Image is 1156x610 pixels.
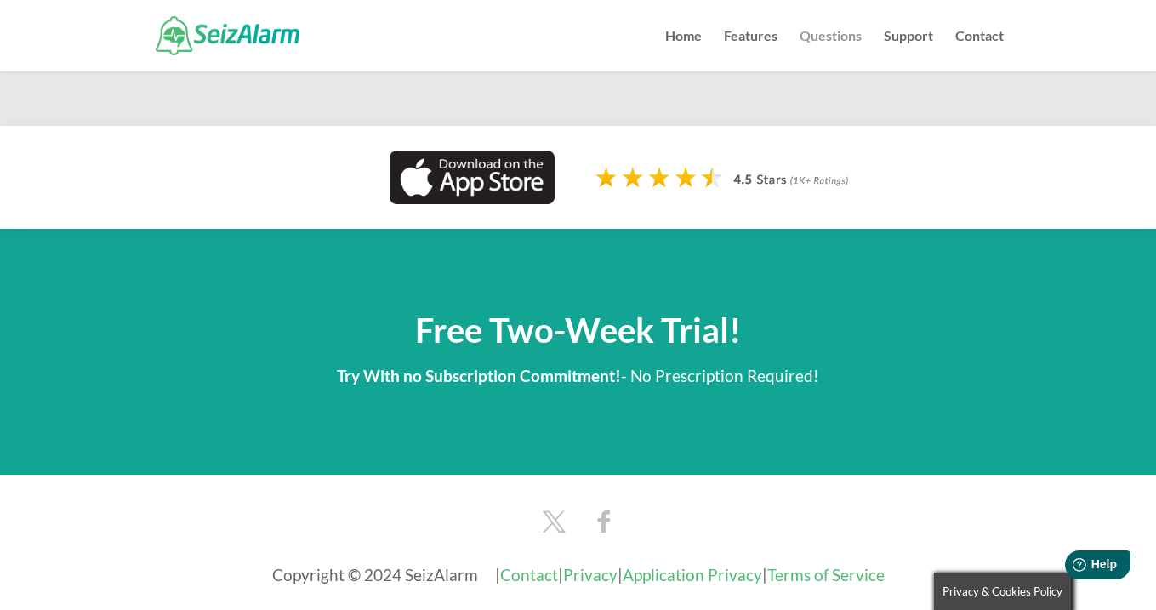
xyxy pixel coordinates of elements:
a: Questions [800,30,862,71]
a: Home [665,30,702,71]
img: app-store-rating-stars [595,165,860,195]
span: Privacy & Cookies Policy [942,584,1062,598]
img: SeizAlarm [156,16,299,54]
a: Support [884,30,933,71]
span: Free Two-Week Trial! [415,310,741,351]
img: Download on App Store [390,151,555,204]
p: Copyright © 2024 SeizAlarm | | | | [152,561,1004,590]
a: Features [724,30,777,71]
img: Twitter [535,506,572,537]
a: Download seizure detection app on the App Store [390,188,555,208]
a: Contact [500,565,558,584]
iframe: Help widget launcher [1005,544,1137,591]
img: facebook.png [595,506,612,537]
a: Privacy [563,565,618,584]
a: Application Privacy [623,565,762,584]
strong: Try With no Subscription Commitment! [337,366,621,385]
a: Contact [955,30,1004,71]
a: Terms of Service [767,565,885,584]
p: - No Prescription Required! [152,362,1004,391]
